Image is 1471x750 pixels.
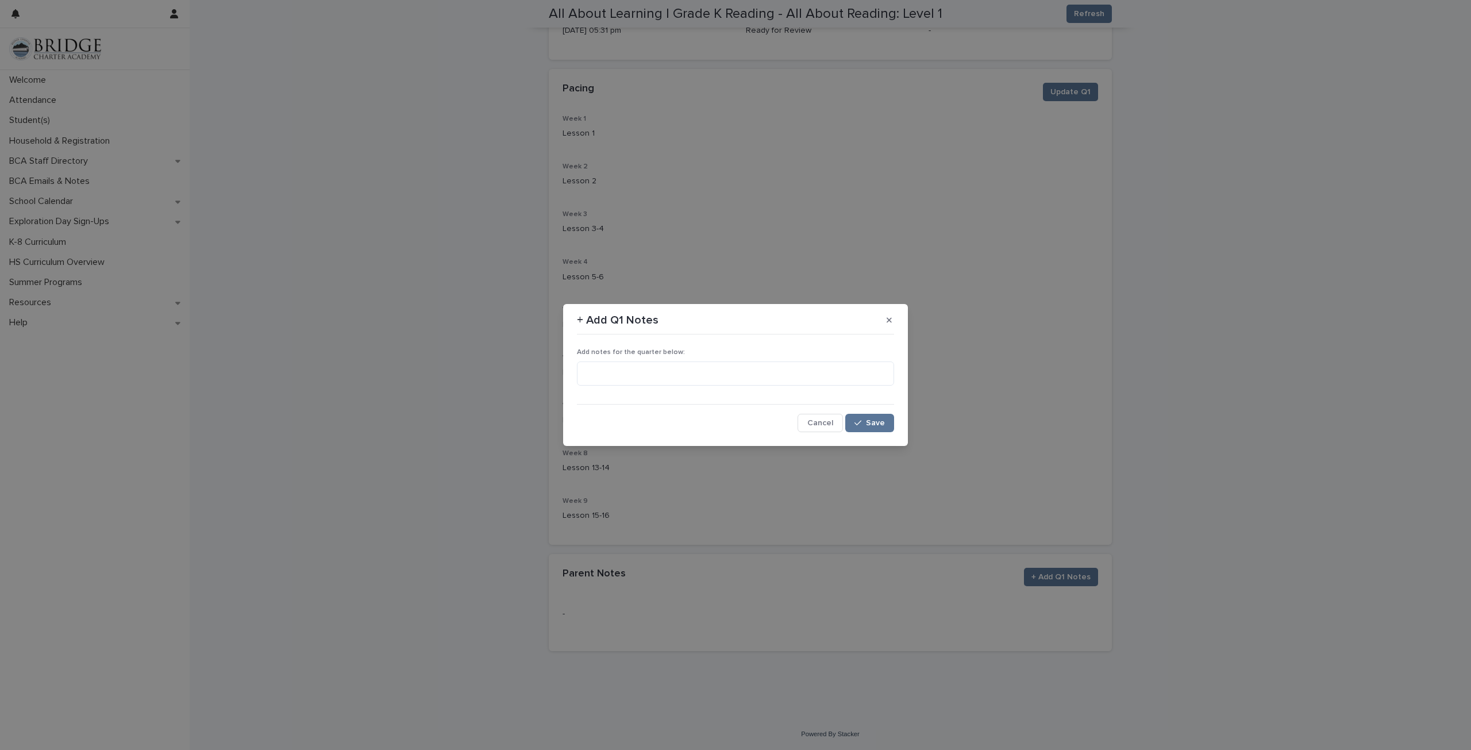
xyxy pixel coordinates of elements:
[577,313,659,327] p: + Add Q1 Notes
[798,414,843,432] button: Cancel
[845,414,894,432] button: Save
[807,419,833,427] span: Cancel
[577,349,685,356] span: Add notes for the quarter below:
[866,419,885,427] span: Save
